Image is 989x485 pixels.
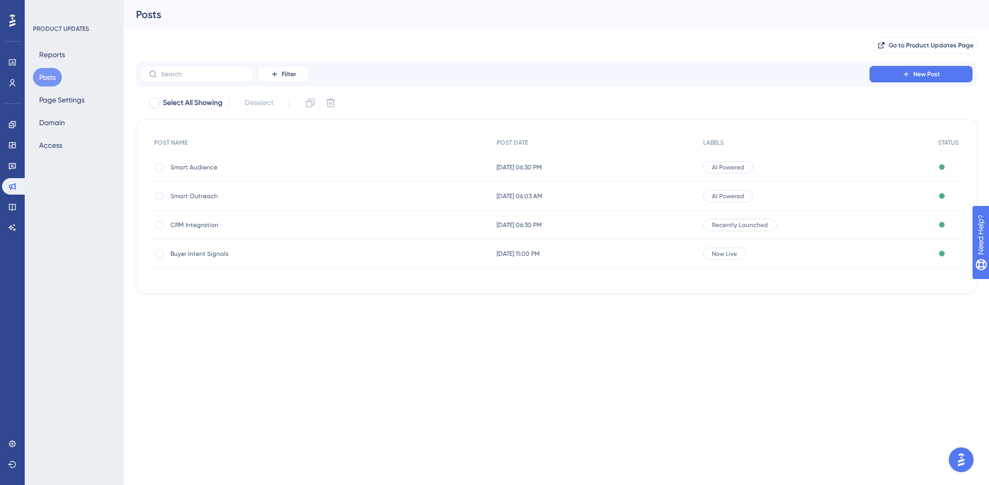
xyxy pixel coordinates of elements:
[938,138,959,147] span: STATUS
[170,163,335,171] span: Smart Audience
[497,221,542,229] span: [DATE] 06:30 PM
[712,192,744,200] span: AI Powered
[712,163,744,171] span: AI Powered
[497,138,528,147] span: POST DATE
[889,41,974,49] span: Go to Product Updates Page
[874,37,977,54] button: Go to Product Updates Page
[712,221,768,229] span: Recently Launched
[161,71,245,78] input: Search
[170,192,335,200] span: Smart Outreach
[163,97,223,109] span: Select All Showing
[946,444,977,475] iframe: UserGuiding AI Assistant Launcher
[33,45,71,64] button: Reports
[282,70,296,78] span: Filter
[24,3,64,15] span: Need Help?
[245,97,274,109] span: Deselect
[33,113,71,132] button: Domain
[712,250,737,258] span: Now Live
[33,68,62,86] button: Posts
[170,221,335,229] span: CRM Integration
[33,25,89,33] div: PRODUCT UPDATES
[497,192,542,200] span: [DATE] 06:03 AM
[869,66,973,82] button: New Post
[136,7,951,22] div: Posts
[33,136,69,154] button: Access
[170,250,335,258] span: Buyer Intent Signals
[703,138,724,147] span: LABELS
[154,138,187,147] span: POST NAME
[33,91,91,109] button: Page Settings
[235,94,283,112] button: Deselect
[258,66,309,82] button: Filter
[497,163,542,171] span: [DATE] 06:30 PM
[913,70,940,78] span: New Post
[497,250,540,258] span: [DATE] 11:00 PM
